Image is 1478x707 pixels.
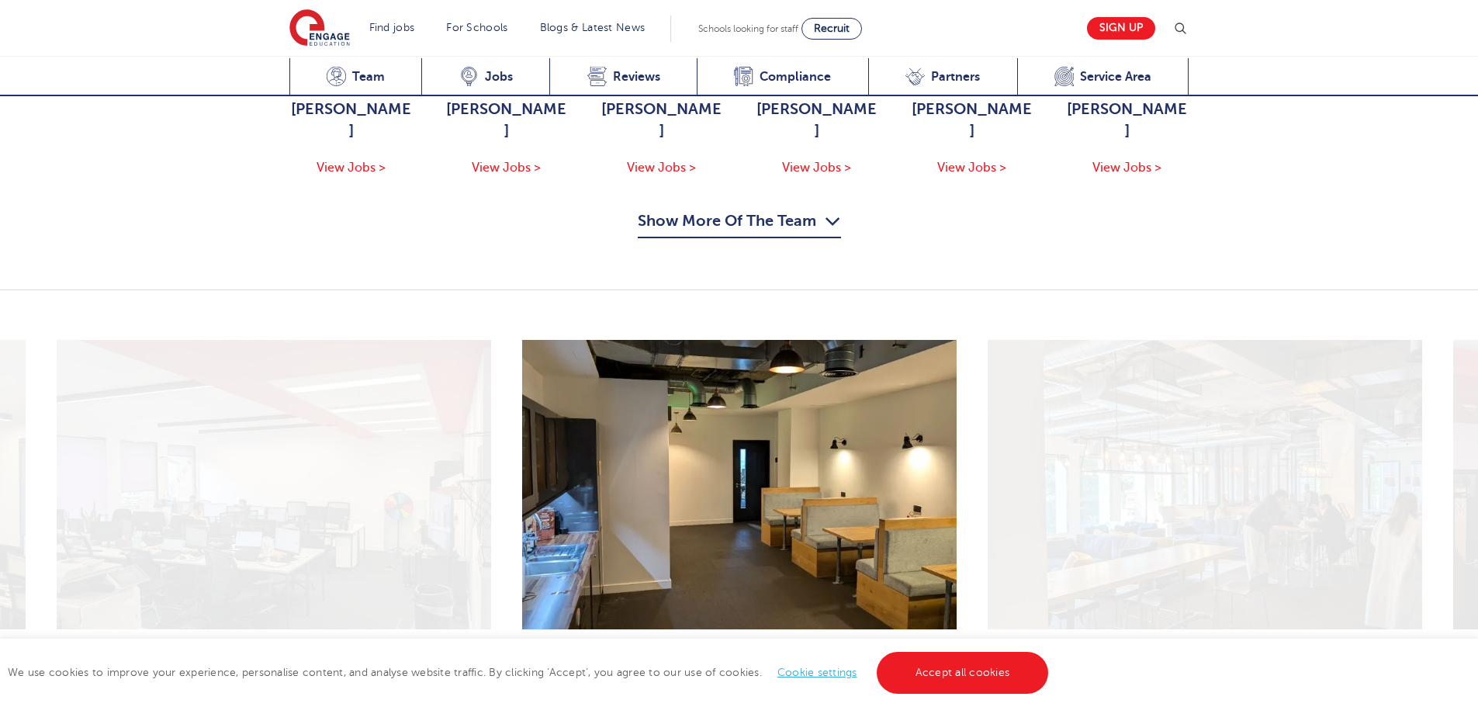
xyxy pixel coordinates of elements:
[289,58,422,96] a: Team
[760,69,831,85] span: Compliance
[638,209,841,238] button: Show More Of The Team
[289,9,350,48] img: Engage Education
[801,18,862,40] a: Recruit
[317,161,386,175] span: View Jobs >
[755,99,879,142] span: [PERSON_NAME]
[868,58,1017,96] a: Partners
[910,99,1034,142] span: [PERSON_NAME]
[698,23,798,34] span: Schools looking for staff
[549,58,697,96] a: Reviews
[814,23,850,34] span: Recruit
[777,667,857,678] a: Cookie settings
[289,99,414,142] span: [PERSON_NAME]
[421,58,549,96] a: Jobs
[697,58,868,96] a: Compliance
[8,667,1052,678] span: We use cookies to improve your experience, personalise content, and analyse website traffic. By c...
[446,22,507,33] a: For Schools
[1065,99,1189,142] span: [PERSON_NAME]
[1080,69,1151,85] span: Service Area
[600,99,724,142] span: [PERSON_NAME]
[540,22,646,33] a: Blogs & Latest News
[445,99,569,142] span: [PERSON_NAME]
[937,161,1006,175] span: View Jobs >
[782,161,851,175] span: View Jobs >
[931,69,980,85] span: Partners
[472,161,541,175] span: View Jobs >
[369,22,415,33] a: Find jobs
[485,69,513,85] span: Jobs
[352,69,385,85] span: Team
[613,69,660,85] span: Reviews
[627,161,696,175] span: View Jobs >
[1017,58,1189,96] a: Service Area
[877,652,1049,694] a: Accept all cookies
[1087,17,1155,40] a: Sign up
[1092,161,1161,175] span: View Jobs >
